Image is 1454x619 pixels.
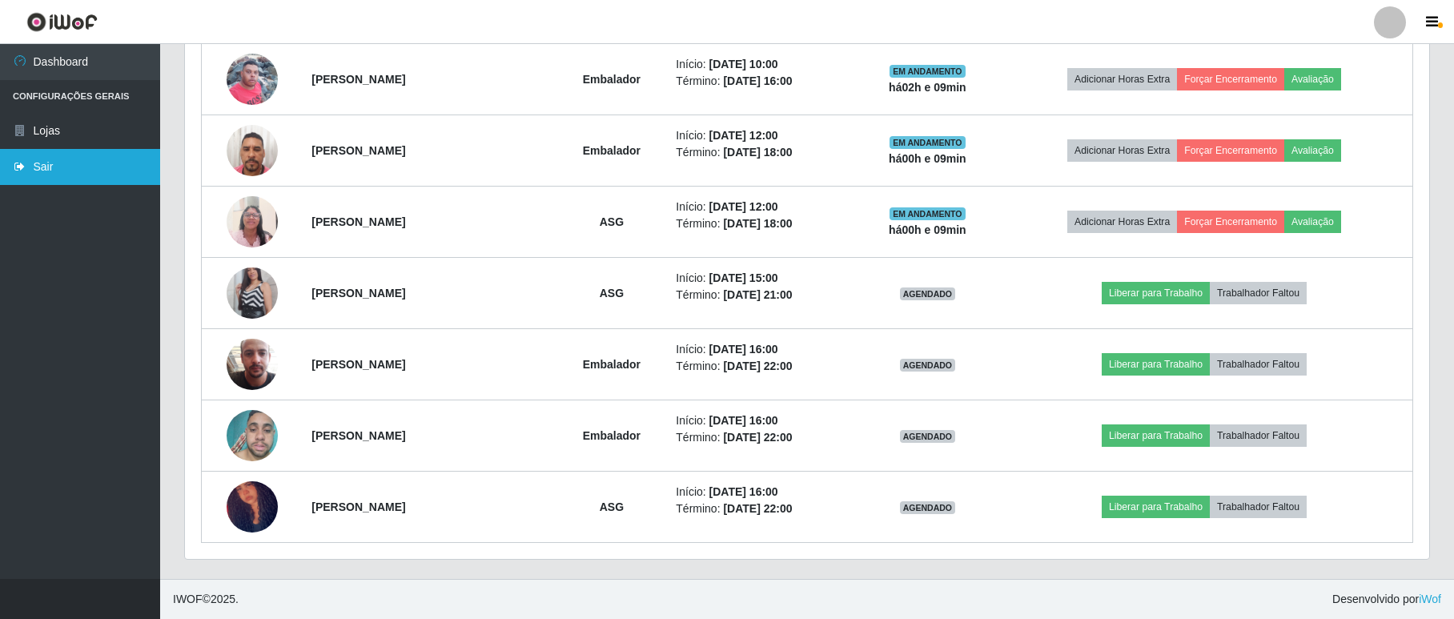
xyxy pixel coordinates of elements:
strong: [PERSON_NAME] [311,358,405,371]
li: Início: [676,199,849,215]
a: iWof [1419,593,1441,605]
li: Início: [676,127,849,144]
button: Liberar para Trabalho [1102,496,1210,518]
time: [DATE] 22:00 [723,502,792,515]
time: [DATE] 22:00 [723,360,792,372]
strong: Embalador [583,429,641,442]
button: Forçar Encerramento [1177,139,1284,162]
img: 1710635822137.jpeg [227,45,278,113]
li: Término: [676,144,849,161]
time: [DATE] 12:00 [709,200,778,213]
span: EM ANDAMENTO [890,207,966,220]
strong: Embalador [583,144,641,157]
button: Trabalhador Faltou [1210,424,1307,447]
button: Avaliação [1284,139,1341,162]
span: AGENDADO [900,430,956,443]
img: 1743545704103.jpeg [227,460,278,554]
time: [DATE] 16:00 [723,74,792,87]
span: AGENDADO [900,287,956,300]
img: 1735300261799.jpeg [227,116,278,184]
button: Liberar para Trabalho [1102,282,1210,304]
button: Avaliação [1284,211,1341,233]
img: 1703785575739.jpeg [227,247,278,339]
strong: ASG [600,500,624,513]
img: 1748551724527.jpeg [227,402,278,470]
time: [DATE] 21:00 [723,288,792,301]
img: CoreUI Logo [26,12,98,32]
button: Avaliação [1284,68,1341,90]
button: Liberar para Trabalho [1102,353,1210,376]
strong: Embalador [583,358,641,371]
button: Liberar para Trabalho [1102,424,1210,447]
button: Forçar Encerramento [1177,68,1284,90]
span: © 2025 . [173,591,239,608]
time: [DATE] 12:00 [709,129,778,142]
img: 1745843945427.jpeg [227,319,278,410]
li: Início: [676,341,849,358]
strong: Embalador [583,73,641,86]
time: [DATE] 10:00 [709,58,778,70]
time: [DATE] 16:00 [709,414,778,427]
span: AGENDADO [900,359,956,372]
li: Início: [676,56,849,73]
time: [DATE] 22:00 [723,431,792,444]
span: Desenvolvido por [1332,591,1441,608]
li: Término: [676,287,849,303]
button: Forçar Encerramento [1177,211,1284,233]
strong: [PERSON_NAME] [311,215,405,228]
strong: [PERSON_NAME] [311,287,405,299]
li: Término: [676,500,849,517]
strong: há 00 h e 09 min [889,223,966,236]
strong: [PERSON_NAME] [311,144,405,157]
span: EM ANDAMENTO [890,136,966,149]
strong: [PERSON_NAME] [311,500,405,513]
li: Término: [676,429,849,446]
time: [DATE] 15:00 [709,271,778,284]
button: Adicionar Horas Extra [1067,139,1177,162]
button: Trabalhador Faltou [1210,353,1307,376]
li: Término: [676,215,849,232]
time: [DATE] 16:00 [709,485,778,498]
span: IWOF [173,593,203,605]
button: Trabalhador Faltou [1210,496,1307,518]
strong: [PERSON_NAME] [311,429,405,442]
span: EM ANDAMENTO [890,65,966,78]
strong: [PERSON_NAME] [311,73,405,86]
li: Início: [676,412,849,429]
span: AGENDADO [900,501,956,514]
li: Início: [676,484,849,500]
button: Adicionar Horas Extra [1067,211,1177,233]
strong: há 00 h e 09 min [889,152,966,165]
time: [DATE] 18:00 [723,146,792,159]
li: Término: [676,358,849,375]
time: [DATE] 18:00 [723,217,792,230]
button: Trabalhador Faltou [1210,282,1307,304]
time: [DATE] 16:00 [709,343,778,356]
button: Adicionar Horas Extra [1067,68,1177,90]
strong: há 02 h e 09 min [889,81,966,94]
li: Término: [676,73,849,90]
img: 1734900991405.jpeg [227,187,278,255]
li: Início: [676,270,849,287]
strong: ASG [600,215,624,228]
strong: ASG [600,287,624,299]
